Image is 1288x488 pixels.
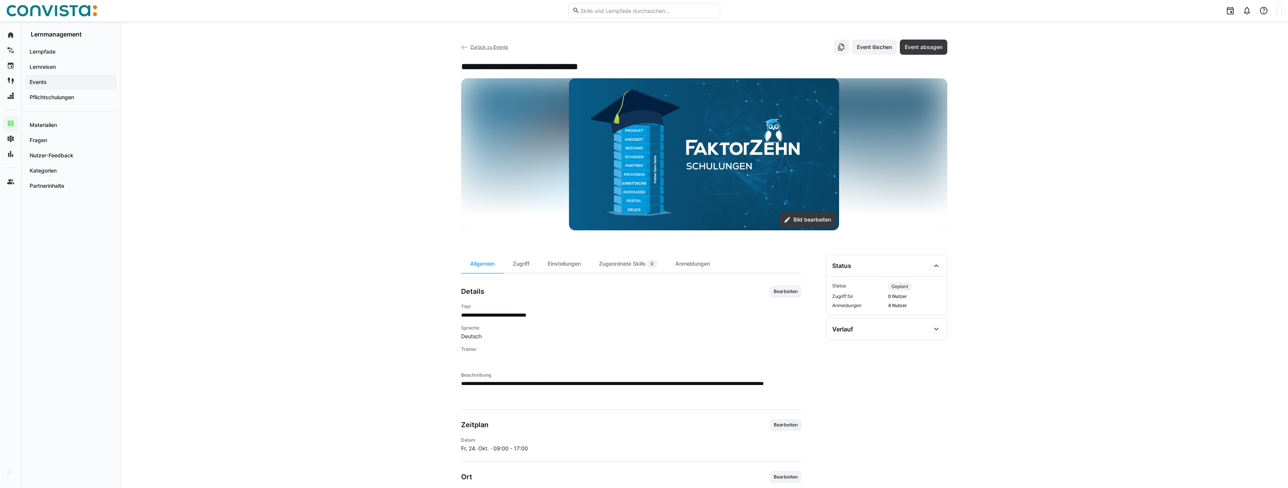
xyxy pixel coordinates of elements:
div: Zugriff [504,255,539,273]
button: Event absagen [900,40,947,55]
h4: Beschreibung [461,372,801,378]
span: Zugriff für [832,293,885,299]
span: Event absagen [904,43,943,51]
span: Bearbeiten [773,474,798,480]
span: Bearbeiten [773,288,798,295]
span: 4 Nutzer [888,303,941,309]
span: 0 Nutzer [888,293,941,299]
button: Bearbeiten [770,419,801,431]
h4: Trainer [461,346,801,352]
span: Status [832,283,885,290]
div: Allgemein [461,255,504,273]
a: Zurück zu Events [461,44,508,50]
span: Anmeldungen [832,303,885,309]
h3: Zeitplan [461,421,488,429]
span: Fr, 24. Okt. · 09:00 - 17:00 [461,445,528,452]
button: Bearbeiten [770,285,801,298]
button: Bild bearbeiten [780,212,836,227]
button: Event löschen [852,40,897,55]
span: Bearbeiten [773,422,798,428]
span: Bild bearbeiten [792,216,832,223]
h3: Ort [461,473,472,481]
div: Verlauf [832,325,853,333]
span: Zurück zu Events [470,44,508,50]
span: Event löschen [856,43,893,51]
input: Skills und Lernpfade durchsuchen… [580,7,716,14]
button: Bearbeiten [770,471,801,483]
div: Zugeordnete Skills [590,255,666,273]
span: 0 [651,261,654,267]
div: Status [832,262,851,269]
div: Anmeldungen [666,255,719,273]
h4: Sprache [461,325,801,331]
h4: Datum [461,437,528,443]
h3: Details [461,287,484,296]
div: Einstellungen [539,255,590,273]
span: Geplant [891,284,908,290]
span: Deutsch [461,333,801,340]
h4: Titel [461,304,801,310]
